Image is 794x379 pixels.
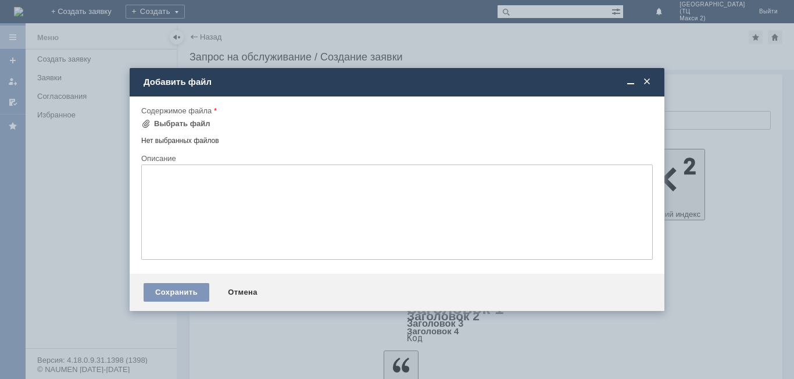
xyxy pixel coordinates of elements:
div: Описание [141,155,650,162]
div: Добрый вечер, прошу удалить отложенные чеки в файле, спасибо. [5,5,170,23]
div: Содержимое файла [141,107,650,115]
span: Свернуть (Ctrl + M) [625,77,636,87]
div: Выбрать файл [154,119,210,128]
div: Добавить файл [144,77,653,87]
span: Закрыть [641,77,653,87]
div: Нет выбранных файлов [141,132,653,145]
